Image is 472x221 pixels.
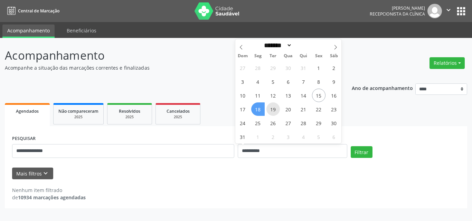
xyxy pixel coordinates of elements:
span: Agosto 18, 2025 [251,102,265,116]
span: Agosto 23, 2025 [327,102,341,116]
span: Agosto 22, 2025 [312,102,325,116]
span: Agosto 10, 2025 [236,89,249,102]
div: 2025 [161,114,195,120]
span: Agosto 24, 2025 [236,116,249,130]
span: Julho 29, 2025 [266,61,280,74]
strong: 10934 marcações agendadas [18,194,86,201]
span: Agosto 20, 2025 [282,102,295,116]
span: Setembro 5, 2025 [312,130,325,143]
div: Nenhum item filtrado [12,187,86,194]
i: keyboard_arrow_down [42,170,49,177]
span: Agosto 17, 2025 [236,102,249,116]
span: Julho 28, 2025 [251,61,265,74]
p: Acompanhe a situação das marcações correntes e finalizadas [5,64,329,71]
img: img [427,4,442,18]
span: Setembro 6, 2025 [327,130,341,143]
select: Month [262,42,292,49]
span: Agosto 5, 2025 [266,75,280,88]
div: de [12,194,86,201]
span: Agosto 30, 2025 [327,116,341,130]
span: Setembro 2, 2025 [266,130,280,143]
span: Agosto 12, 2025 [266,89,280,102]
span: Ter [265,54,281,58]
span: Agosto 26, 2025 [266,116,280,130]
span: Qui [296,54,311,58]
span: Setembro 4, 2025 [297,130,310,143]
span: Agosto 25, 2025 [251,116,265,130]
div: 2025 [58,114,98,120]
a: Central de Marcação [5,5,59,17]
p: Ano de acompanhamento [352,83,413,92]
a: Acompanhamento [2,24,55,38]
span: Julho 30, 2025 [282,61,295,74]
button: Filtrar [351,146,372,158]
div: [PERSON_NAME] [370,5,425,11]
span: Agosto 1, 2025 [312,61,325,74]
span: Agosto 3, 2025 [236,75,249,88]
span: Qua [281,54,296,58]
a: Beneficiários [62,24,101,37]
button:  [442,4,455,18]
span: Não compareceram [58,108,98,114]
span: Agosto 8, 2025 [312,75,325,88]
span: Agosto 19, 2025 [266,102,280,116]
span: Setembro 3, 2025 [282,130,295,143]
span: Agendados [16,108,39,114]
div: 2025 [112,114,147,120]
p: Acompanhamento [5,47,329,64]
span: Agosto 9, 2025 [327,75,341,88]
button: Relatórios [429,57,465,69]
span: Agosto 7, 2025 [297,75,310,88]
span: Agosto 6, 2025 [282,75,295,88]
span: Cancelados [167,108,190,114]
span: Agosto 28, 2025 [297,116,310,130]
span: Agosto 16, 2025 [327,89,341,102]
span: Agosto 13, 2025 [282,89,295,102]
label: PESQUISAR [12,133,36,144]
i:  [445,6,452,14]
span: Julho 27, 2025 [236,61,249,74]
input: Year [292,42,315,49]
span: Agosto 27, 2025 [282,116,295,130]
span: Setembro 1, 2025 [251,130,265,143]
span: Agosto 2, 2025 [327,61,341,74]
span: Agosto 31, 2025 [236,130,249,143]
span: Dom [235,54,251,58]
span: Julho 31, 2025 [297,61,310,74]
span: Recepcionista da clínica [370,11,425,17]
button: apps [455,5,467,17]
span: Agosto 11, 2025 [251,89,265,102]
span: Sáb [326,54,341,58]
span: Agosto 29, 2025 [312,116,325,130]
span: Sex [311,54,326,58]
span: Agosto 14, 2025 [297,89,310,102]
span: Central de Marcação [18,8,59,14]
span: Seg [250,54,265,58]
span: Agosto 4, 2025 [251,75,265,88]
span: Agosto 15, 2025 [312,89,325,102]
span: Agosto 21, 2025 [297,102,310,116]
button: Mais filtroskeyboard_arrow_down [12,168,53,180]
span: Resolvidos [119,108,140,114]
